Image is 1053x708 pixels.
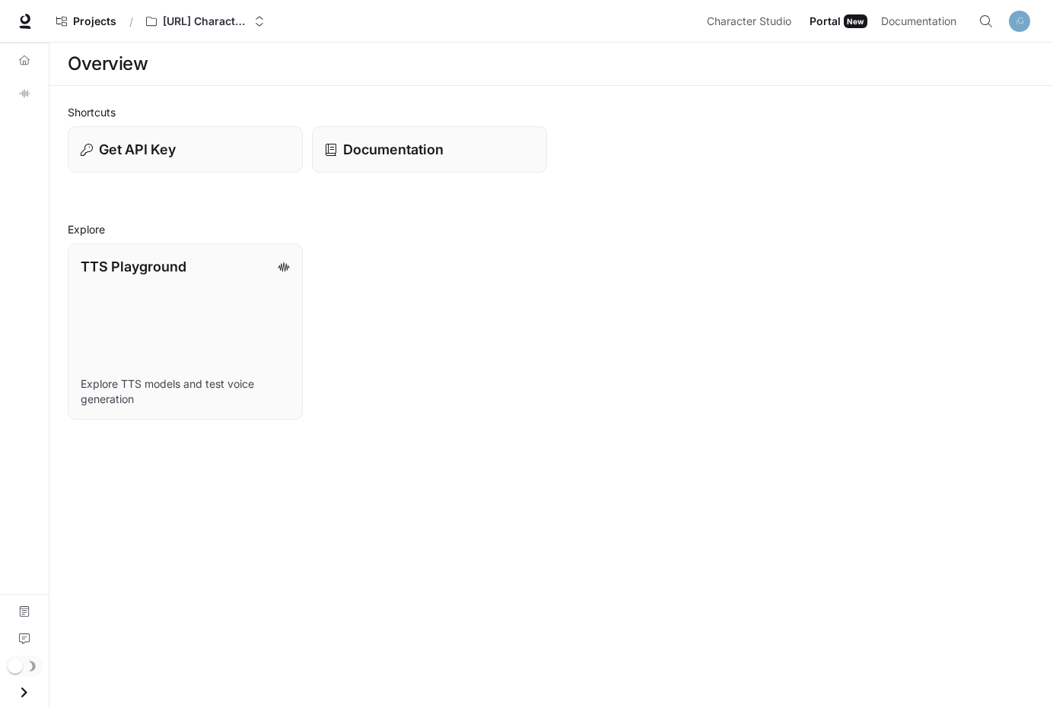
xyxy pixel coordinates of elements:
[701,6,802,37] a: Character Studio
[707,12,791,31] span: Character Studio
[1009,11,1030,32] img: User avatar
[8,657,23,674] span: Dark mode toggle
[68,243,303,420] a: TTS PlaygroundExplore TTS models and test voice generation
[810,12,841,31] span: Portal
[68,104,1035,120] h2: Shortcuts
[881,12,956,31] span: Documentation
[875,6,968,37] a: Documentation
[68,221,1035,237] h2: Explore
[312,126,547,173] a: Documentation
[68,49,148,79] h1: Overview
[139,6,272,37] button: Open workspace menu
[68,126,303,173] button: Get API Key
[844,14,867,28] div: New
[123,14,139,30] div: /
[343,139,444,160] p: Documentation
[6,627,43,651] a: Feedback
[163,15,248,28] p: [URL] Characters
[6,599,43,624] a: Documentation
[7,677,41,708] button: Open drawer
[81,376,290,407] p: Explore TTS models and test voice generation
[49,6,123,37] a: Go to projects
[1004,6,1035,37] button: User avatar
[803,6,873,37] a: PortalNew
[73,15,116,28] span: Projects
[6,81,43,106] a: TTS Playground
[81,256,186,277] p: TTS Playground
[971,6,1001,37] button: Open Command Menu
[99,139,176,160] p: Get API Key
[6,48,43,72] a: Overview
